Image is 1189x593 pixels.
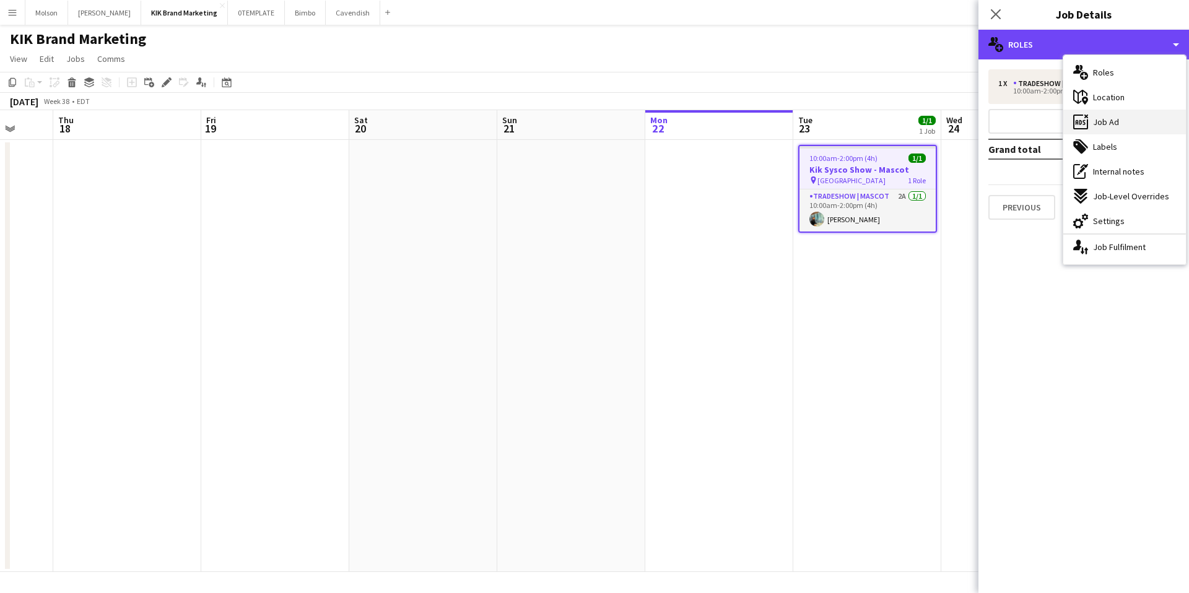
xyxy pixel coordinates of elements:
[10,95,38,108] div: [DATE]
[1093,116,1119,128] span: Job Ad
[809,154,878,163] span: 10:00am-2:00pm (4h)
[1093,92,1125,103] span: Location
[41,97,72,106] span: Week 38
[77,97,90,106] div: EDT
[228,1,285,25] button: 0TEMPLATE
[354,115,368,126] span: Sat
[500,121,517,136] span: 21
[502,115,517,126] span: Sun
[61,51,90,67] a: Jobs
[35,51,59,67] a: Edit
[10,30,146,48] h1: KIK Brand Marketing
[97,53,125,64] span: Comms
[68,1,141,25] button: [PERSON_NAME]
[988,195,1055,220] button: Previous
[1063,235,1186,259] div: Job Fulfilment
[988,139,1106,159] td: Grand total
[918,116,936,125] span: 1/1
[141,1,228,25] button: KIK Brand Marketing
[5,51,32,67] a: View
[92,51,130,67] a: Comms
[796,121,812,136] span: 23
[798,115,812,126] span: Tue
[40,53,54,64] span: Edit
[648,121,668,136] span: 22
[799,164,936,175] h3: Kik Sysco Show - Mascot
[998,88,1156,94] div: 10:00am-2:00pm (4h)
[908,154,926,163] span: 1/1
[799,189,936,232] app-card-role: Tradeshow | Mascot2A1/110:00am-2:00pm (4h)[PERSON_NAME]
[978,30,1189,59] div: Roles
[919,126,935,136] div: 1 Job
[56,121,74,136] span: 18
[1093,141,1117,152] span: Labels
[1013,79,1099,88] div: Tradeshow | Mascot
[25,1,68,25] button: Molson
[978,6,1189,22] h3: Job Details
[998,79,1013,88] div: 1 x
[988,109,1179,134] button: Add role
[285,1,326,25] button: Bimbo
[206,115,216,126] span: Fri
[817,176,886,185] span: [GEOGRAPHIC_DATA]
[10,53,27,64] span: View
[58,115,74,126] span: Thu
[326,1,380,25] button: Cavendish
[650,115,668,126] span: Mon
[908,176,926,185] span: 1 Role
[1093,215,1125,227] span: Settings
[946,115,962,126] span: Wed
[1093,67,1114,78] span: Roles
[204,121,216,136] span: 19
[798,145,937,233] app-job-card: 10:00am-2:00pm (4h)1/1Kik Sysco Show - Mascot [GEOGRAPHIC_DATA]1 RoleTradeshow | Mascot2A1/110:00...
[1093,166,1144,177] span: Internal notes
[1093,191,1169,202] span: Job-Level Overrides
[352,121,368,136] span: 20
[66,53,85,64] span: Jobs
[944,121,962,136] span: 24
